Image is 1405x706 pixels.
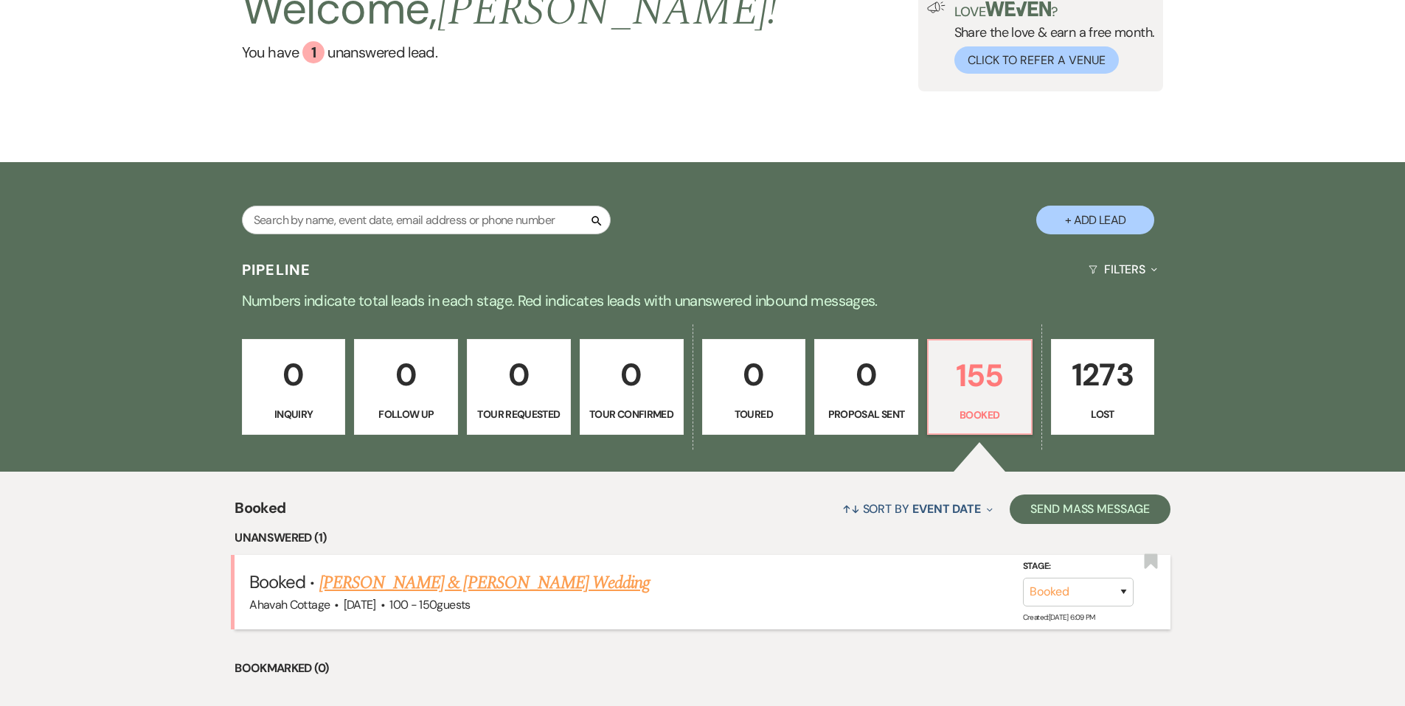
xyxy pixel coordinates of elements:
p: Follow Up [364,406,448,422]
p: Tour Requested [476,406,561,422]
button: Filters [1083,250,1163,289]
p: 0 [824,350,909,399]
p: Love ? [954,1,1155,18]
span: Ahavah Cottage [249,597,330,612]
button: Sort By Event Date [836,489,999,528]
p: Tour Confirmed [589,406,674,422]
a: 0Tour Confirmed [580,339,684,435]
button: Send Mass Message [1010,494,1170,524]
img: loud-speaker-illustration.svg [927,1,946,13]
a: 0Follow Up [354,339,458,435]
p: Inquiry [251,406,336,422]
a: 0Tour Requested [467,339,571,435]
h3: Pipeline [242,259,311,280]
span: Booked [249,570,305,593]
a: [PERSON_NAME] & [PERSON_NAME] Wedding [319,570,650,596]
li: Bookmarked (0) [235,659,1170,678]
a: 1273Lost [1051,339,1155,435]
p: Booked [937,407,1022,423]
p: 0 [364,350,448,399]
p: 0 [251,350,336,399]
div: 1 [302,41,325,63]
a: 0Toured [702,339,806,435]
span: Event Date [912,501,981,517]
button: Click to Refer a Venue [954,46,1119,74]
p: 0 [589,350,674,399]
span: [DATE] [344,597,376,612]
div: Share the love & earn a free month. [946,1,1155,74]
a: 0Inquiry [242,339,346,435]
p: Toured [712,406,797,422]
span: 100 - 150 guests [389,597,470,612]
label: Stage: [1023,559,1134,575]
span: ↑↓ [842,501,860,517]
a: 155Booked [927,339,1033,435]
a: You have 1 unanswered lead. [242,41,778,63]
p: Lost [1061,406,1145,422]
span: Booked [235,497,285,528]
p: Numbers indicate total leads in each stage. Red indicates leads with unanswered inbound messages. [172,289,1234,312]
img: weven-logo-green.svg [985,1,1051,16]
a: 0Proposal Sent [814,339,918,435]
p: 1273 [1061,350,1145,399]
p: Proposal Sent [824,406,909,422]
p: 0 [712,350,797,399]
li: Unanswered (1) [235,528,1170,548]
span: Created: [DATE] 6:09 PM [1023,612,1095,622]
p: 0 [476,350,561,399]
button: + Add Lead [1036,206,1154,234]
input: Search by name, event date, email address or phone number [242,206,611,234]
p: 155 [937,351,1022,400]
